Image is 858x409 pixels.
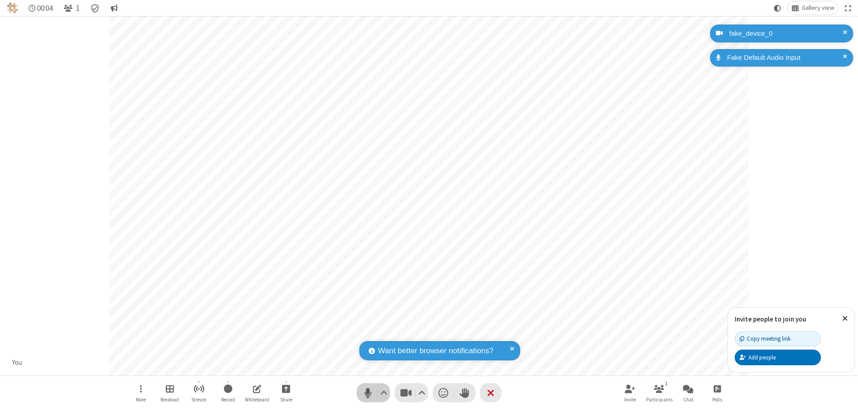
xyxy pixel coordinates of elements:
[9,358,25,368] div: You
[395,383,428,402] button: Stop video (⌘+Shift+V)
[735,350,821,365] button: Add people
[191,397,206,402] span: Stream
[788,1,838,15] button: Change layout
[245,397,269,402] span: Whiteboard
[7,3,18,13] img: QA Selenium DO NOT DELETE OR CHANGE
[378,383,390,402] button: Audio settings
[87,1,104,15] div: Meeting details Encryption enabled
[617,380,643,405] button: Invite participants (⌘+Shift+I)
[433,383,454,402] button: Send a reaction
[704,380,731,405] button: Open poll
[280,397,292,402] span: Share
[416,383,428,402] button: Video setting
[156,380,183,405] button: Manage Breakout Rooms
[735,331,821,346] button: Copy meeting link
[480,383,501,402] button: End or leave meeting
[221,397,235,402] span: Record
[378,345,493,357] span: Want better browser notifications?
[37,4,53,13] span: 00:04
[836,308,854,330] button: Close popover
[357,383,390,402] button: Mute (⌘+Shift+A)
[76,4,80,13] span: 1
[60,1,83,15] button: Open participant list
[663,380,670,388] div: 1
[646,397,673,402] span: Participants
[160,397,179,402] span: Breakout
[712,397,722,402] span: Polls
[214,380,241,405] button: Start recording
[454,383,475,402] button: Raise hand
[244,380,270,405] button: Open shared whiteboard
[683,397,694,402] span: Chat
[127,380,154,405] button: Open menu
[735,315,806,323] label: Invite people to join you
[185,380,212,405] button: Start streaming
[646,380,673,405] button: Open participant list
[724,53,846,63] div: Fake Default Audio Input
[726,29,846,39] div: fake_device_0
[841,1,855,15] button: Fullscreen
[273,380,299,405] button: Start sharing
[107,1,121,15] button: Conversation
[802,4,834,12] span: Gallery view
[740,334,791,343] div: Copy meeting link
[675,380,702,405] button: Open chat
[624,397,636,402] span: Invite
[770,1,785,15] button: Using system theme
[136,397,146,402] span: More
[25,1,57,15] div: Timer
